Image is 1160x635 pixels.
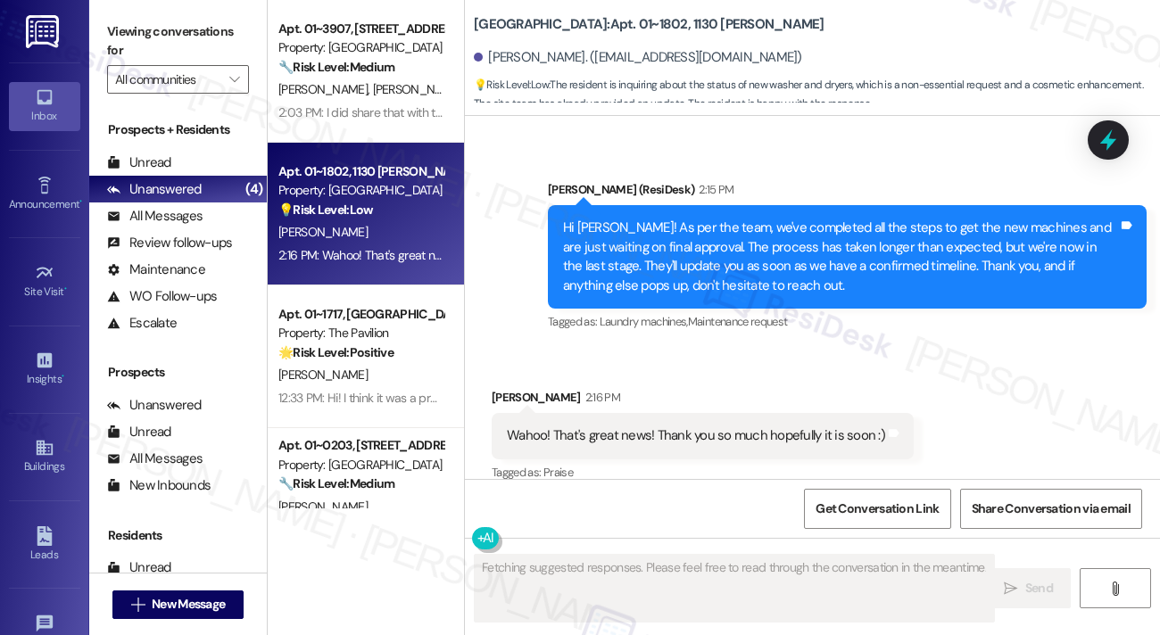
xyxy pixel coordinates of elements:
button: Get Conversation Link [804,489,950,529]
div: New Inbounds [107,476,211,495]
div: Review follow-ups [107,234,232,252]
span: Laundry machines , [600,314,688,329]
a: Site Visit • [9,258,80,306]
a: Insights • [9,345,80,393]
div: Escalate [107,314,177,333]
span: [PERSON_NAME] [373,81,462,97]
button: Send [986,568,1071,608]
div: Property: [GEOGRAPHIC_DATA] [278,38,443,57]
i:  [131,598,145,612]
a: Buildings [9,433,80,481]
i:  [1004,581,1017,596]
div: Unanswered [107,396,202,415]
span: Get Conversation Link [816,499,939,518]
div: Maintenance [107,260,205,279]
a: Leads [9,521,80,569]
div: Prospects [89,363,267,382]
span: • [64,283,67,295]
div: All Messages [107,449,203,468]
div: Apt. 01~1717, [GEOGRAPHIC_DATA][PERSON_NAME] [278,305,443,324]
div: [PERSON_NAME] [492,388,914,413]
img: ResiDesk Logo [26,15,62,48]
div: Residents [89,526,267,545]
div: Prospects + Residents [89,120,267,139]
span: [PERSON_NAME] [278,499,368,515]
div: Apt. 01~3907, [STREET_ADDRESS][PERSON_NAME] [278,20,443,38]
div: Apt. 01~1802, 1130 [PERSON_NAME] [278,162,443,181]
span: • [62,370,64,383]
div: Apt. 01~0203, [STREET_ADDRESS][PERSON_NAME] [278,436,443,455]
a: Inbox [9,82,80,130]
div: Unread [107,423,171,441]
span: • [79,195,82,208]
div: Unread [107,153,171,172]
div: All Messages [107,207,203,226]
textarea: Fetching suggested responses. Please feel free to read through the conversation in the meantime. [475,555,994,622]
div: Property: [GEOGRAPHIC_DATA] [278,456,443,474]
span: Praise [543,465,573,480]
input: All communities [115,65,220,94]
div: 2:03 PM: I did share that with the front desk and was told to send it to management. [278,104,713,120]
strong: 💡 Risk Level: Low [474,78,549,92]
div: 2:16 PM: Wahoo! That's great news! Thank you so much hopefully it is soon :) [278,247,670,263]
div: [PERSON_NAME]. ([EMAIL_ADDRESS][DOMAIN_NAME]) [474,48,802,67]
span: New Message [152,595,225,614]
div: Property: The Pavilion [278,324,443,342]
button: Share Conversation via email [960,489,1142,529]
div: Unread [107,558,171,577]
i:  [1108,581,1122,596]
span: Send [1025,579,1053,598]
div: WO Follow-ups [107,287,217,306]
span: Maintenance request [688,314,788,329]
div: [PERSON_NAME] (ResiDesk) [548,180,1147,205]
strong: 🌟 Risk Level: Positive [278,344,394,360]
div: (4) [241,176,267,203]
div: 2:15 PM [694,180,733,199]
div: Tagged as: [492,459,914,485]
b: [GEOGRAPHIC_DATA]: Apt. 01~1802, 1130 [PERSON_NAME] [474,15,824,34]
strong: 🔧 Risk Level: Medium [278,475,394,491]
strong: 💡 Risk Level: Low [278,202,373,218]
div: Wahoo! That's great news! Thank you so much hopefully it is soon :) [507,426,885,445]
span: [PERSON_NAME] [278,224,368,240]
i:  [229,72,239,87]
span: : The resident is inquiring about the status of new washer and dryers, which is a non-essential r... [474,76,1160,114]
div: 12:33 PM: Hi! I think it was a pretty smooth process. The elevators are being renovated, but it w... [278,390,937,406]
span: Share Conversation via email [972,499,1131,518]
span: [PERSON_NAME] [278,367,368,383]
label: Viewing conversations for [107,18,249,65]
span: [PERSON_NAME] [278,81,373,97]
div: Tagged as: [548,309,1147,334]
strong: 🔧 Risk Level: Medium [278,59,394,75]
div: 2:16 PM [581,388,620,407]
button: New Message [112,590,244,619]
div: Property: [GEOGRAPHIC_DATA] [278,181,443,200]
div: Hi [PERSON_NAME]! As per the team, we've completed all the steps to get the new machines and are ... [563,219,1118,295]
div: Unanswered [107,180,202,199]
